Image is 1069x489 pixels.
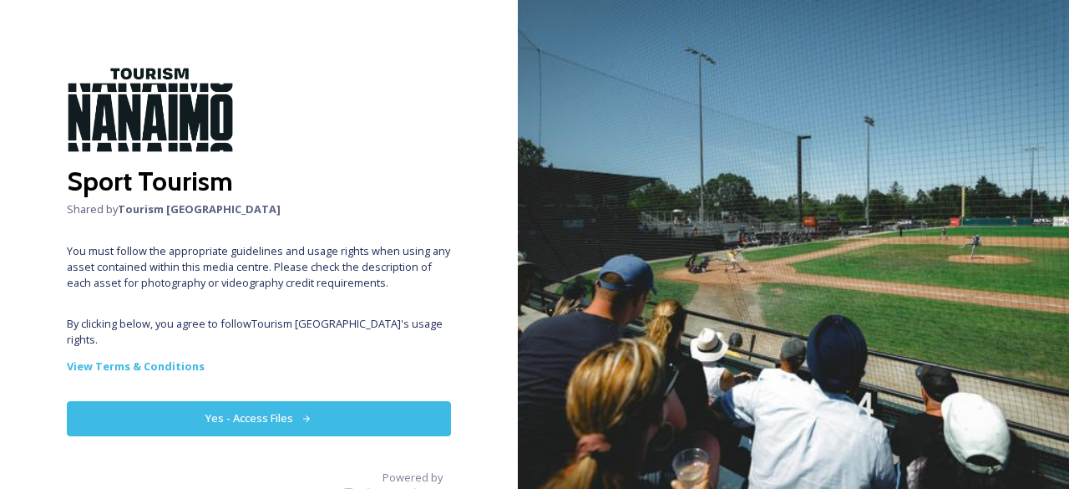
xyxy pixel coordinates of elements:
strong: Tourism [GEOGRAPHIC_DATA] [118,201,281,216]
a: View Terms & Conditions [67,356,451,376]
span: Powered by [383,470,443,486]
h2: Sport Tourism [67,161,451,201]
span: You must follow the appropriate guidelines and usage rights when using any asset contained within... [67,243,451,292]
span: By clicking below, you agree to follow Tourism [GEOGRAPHIC_DATA] 's usage rights. [67,316,451,348]
strong: View Terms & Conditions [67,359,205,374]
img: TourismNanaimo_Logo_Main_Black.png [67,67,234,153]
span: Shared by [67,201,451,217]
button: Yes - Access Files [67,401,451,436]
